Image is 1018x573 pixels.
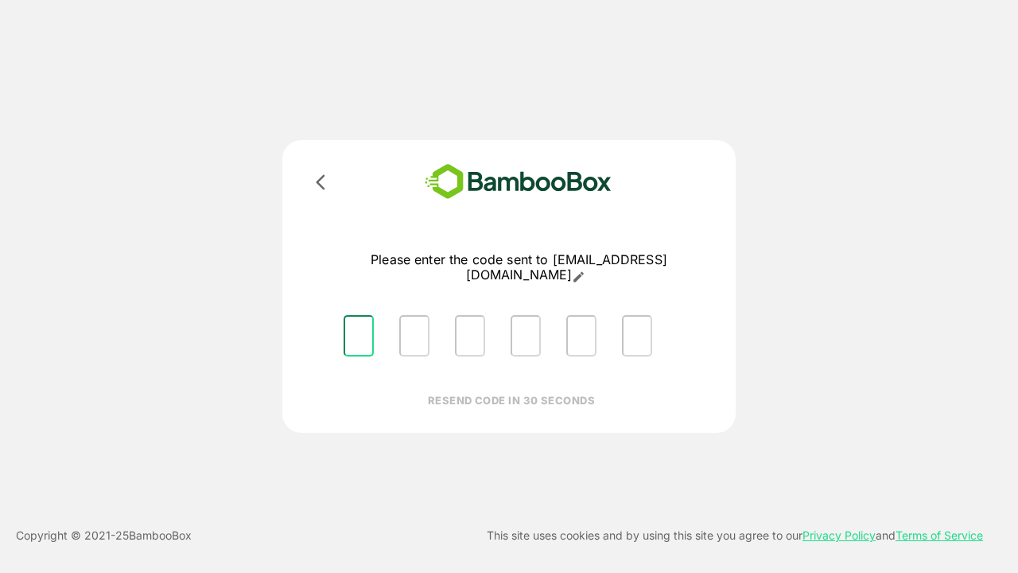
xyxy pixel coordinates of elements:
input: Please enter OTP character 4 [511,315,541,357]
input: Please enter OTP character 5 [566,315,596,357]
input: Please enter OTP character 2 [399,315,429,357]
input: Please enter OTP character 6 [622,315,652,357]
p: This site uses cookies and by using this site you agree to our and [487,526,983,545]
a: Privacy Policy [802,528,876,542]
a: Terms of Service [896,528,983,542]
p: Please enter the code sent to [EMAIL_ADDRESS][DOMAIN_NAME] [331,252,707,283]
input: Please enter OTP character 3 [455,315,485,357]
input: Please enter OTP character 1 [344,315,374,357]
img: bamboobox [402,159,635,205]
p: Copyright © 2021- 25 BambooBox [16,526,192,545]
